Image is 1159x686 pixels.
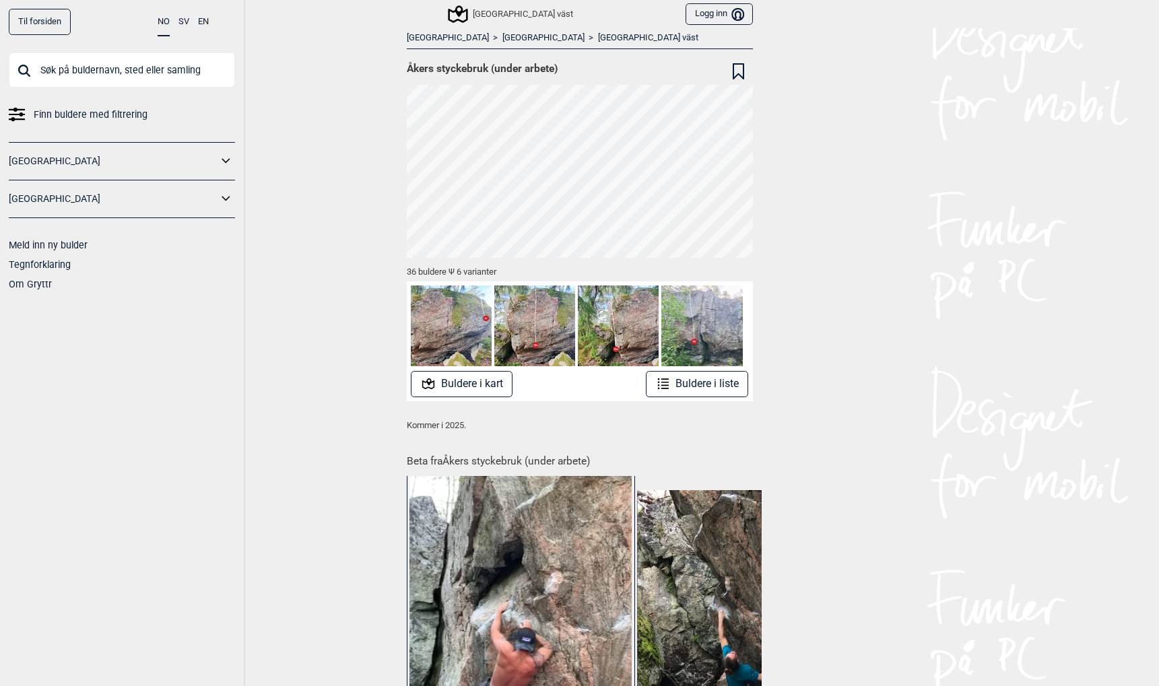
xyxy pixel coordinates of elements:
a: [GEOGRAPHIC_DATA] [9,151,218,171]
a: Tegnforklaring [9,259,71,270]
a: Meld inn ny bulder [9,240,88,250]
input: Søk på buldernavn, sted eller samling [9,53,235,88]
div: 36 buldere Ψ 6 varianter [407,258,753,281]
button: Logg inn [686,3,752,26]
a: [GEOGRAPHIC_DATA] [502,32,585,44]
img: Kottjuven [494,285,575,366]
span: > [589,32,593,44]
img: Folkfest [411,285,492,366]
span: Åkers styckebruk (under arbete) [407,62,558,75]
h1: Beta fra Åkers styckebruk (under arbete) [407,446,753,469]
button: EN [198,9,209,35]
button: Buldere i liste [646,371,749,397]
img: Crystal method [578,285,659,366]
button: SV [178,9,189,35]
button: Buldere i kart [411,371,512,397]
img: Exception [661,285,742,366]
a: Til forsiden [9,9,71,35]
span: > [493,32,498,44]
a: [GEOGRAPHIC_DATA] [407,32,489,44]
a: Om Gryttr [9,279,52,289]
p: Kommer i 2025. [407,419,753,432]
a: [GEOGRAPHIC_DATA] [9,189,218,209]
button: NO [158,9,170,36]
div: [GEOGRAPHIC_DATA] väst [450,6,573,22]
span: Finn buldere med filtrering [34,105,147,125]
a: [GEOGRAPHIC_DATA] väst [598,32,698,44]
a: Finn buldere med filtrering [9,105,235,125]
